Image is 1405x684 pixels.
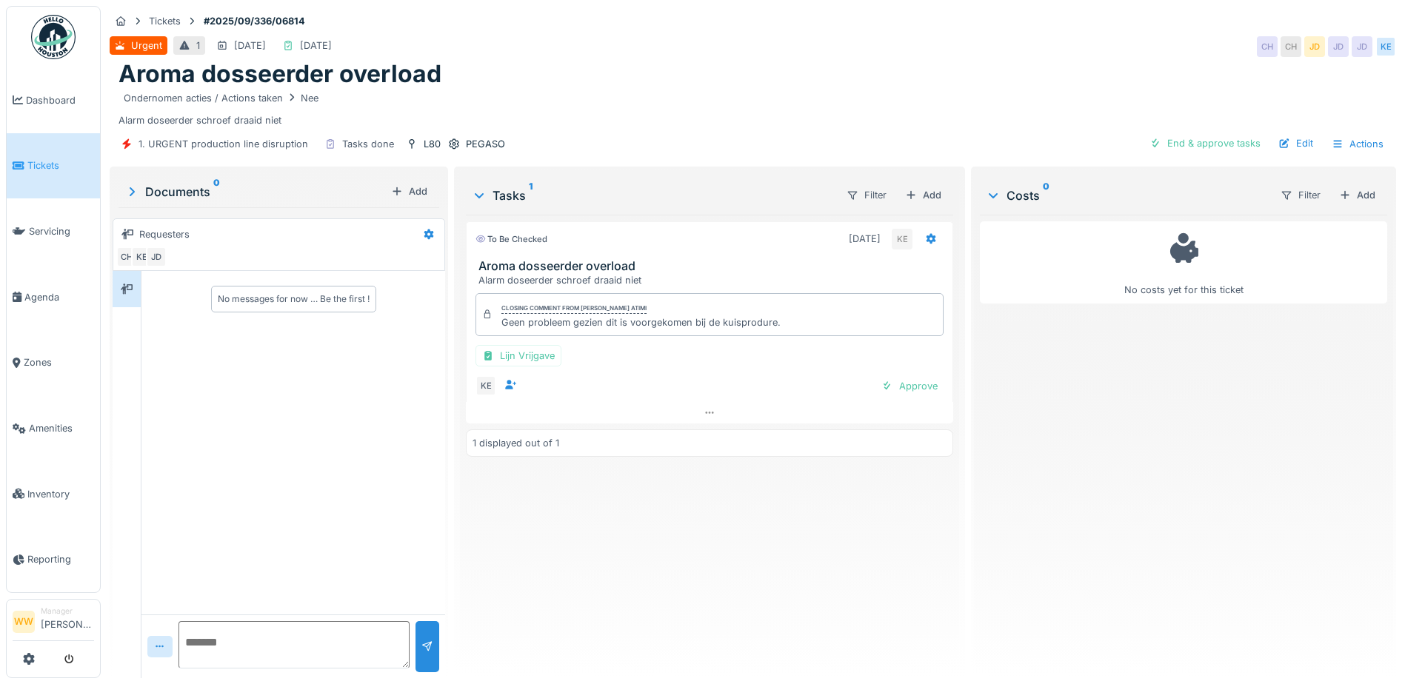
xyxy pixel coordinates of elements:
span: Dashboard [26,93,94,107]
div: Tasks done [342,137,394,151]
a: Reporting [7,527,100,593]
div: Alarm doseerder schroef draaid niet [478,273,947,287]
div: Actions [1325,133,1390,155]
strong: #2025/09/336/06814 [198,14,311,28]
div: JD [146,247,167,267]
div: JD [1304,36,1325,57]
sup: 0 [213,183,220,201]
div: Add [385,181,433,201]
a: Amenities [7,395,100,461]
a: Inventory [7,461,100,527]
span: Amenities [29,421,94,435]
h1: Aroma dosseerder overload [119,60,441,88]
a: Agenda [7,264,100,330]
div: Ondernomen acties / Actions taken Nee [124,91,318,105]
div: Requesters [139,227,190,241]
span: Servicing [29,224,94,238]
div: Tickets [149,14,181,28]
div: 1 displayed out of 1 [473,436,559,450]
div: KE [131,247,152,267]
img: Badge_color-CXgf-gQk.svg [31,15,76,59]
div: Costs [986,187,1268,204]
div: Tasks [472,187,834,204]
div: Filter [1274,184,1327,206]
div: To be checked [475,233,547,246]
li: WW [13,611,35,633]
div: Closing comment from [PERSON_NAME] atimi [501,304,647,314]
a: Zones [7,330,100,396]
div: KE [892,229,912,249]
div: Alarm doseerder schroef draaid niet [119,89,1387,127]
div: Approve [875,376,944,396]
span: Reporting [27,552,94,566]
div: CH [116,247,137,267]
div: Add [899,185,947,205]
span: Zones [24,355,94,369]
a: Servicing [7,198,100,264]
sup: 1 [529,187,533,204]
sup: 0 [1043,187,1049,204]
div: Filter [840,184,893,206]
div: Lijn Vrijgave [475,345,561,366]
div: KE [475,375,496,396]
div: [DATE] [849,232,881,246]
a: Dashboard [7,67,100,133]
div: No messages for now … Be the first ! [218,292,370,306]
span: Tickets [27,158,94,172]
div: 1. URGENT production line disruption [139,137,308,151]
div: CH [1281,36,1301,57]
a: Tickets [7,133,100,199]
div: CH [1257,36,1278,57]
div: [DATE] [234,38,266,53]
div: No costs yet for this ticket [989,228,1378,297]
div: KE [1375,36,1396,57]
li: [PERSON_NAME] [41,606,94,637]
div: Urgent [131,38,162,53]
div: PEGASO [466,137,505,151]
div: End & approve tasks [1144,133,1266,153]
div: [DATE] [300,38,332,53]
div: Documents [124,183,385,201]
div: Add [1333,185,1381,205]
div: Geen probleem gezien dit is voorgekomen bij de kuisprodure. [501,315,781,329]
div: L80 [424,137,441,151]
div: 1 [196,38,200,53]
div: Edit [1272,133,1319,153]
div: JD [1352,36,1372,57]
span: Inventory [27,487,94,501]
a: WW Manager[PERSON_NAME] [13,606,94,641]
div: JD [1328,36,1349,57]
span: Agenda [24,290,94,304]
h3: Aroma dosseerder overload [478,259,947,273]
div: Manager [41,606,94,617]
